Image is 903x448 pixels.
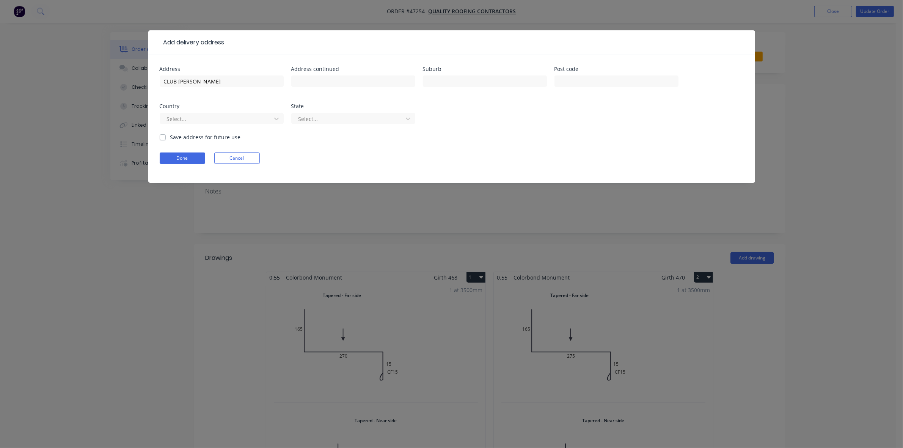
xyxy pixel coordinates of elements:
[554,66,678,72] div: Post code
[214,152,260,164] button: Cancel
[160,104,284,109] div: Country
[160,38,225,47] div: Add delivery address
[291,104,415,109] div: State
[291,66,415,72] div: Address continued
[160,152,205,164] button: Done
[170,133,241,141] label: Save address for future use
[160,66,284,72] div: Address
[423,66,547,72] div: Suburb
